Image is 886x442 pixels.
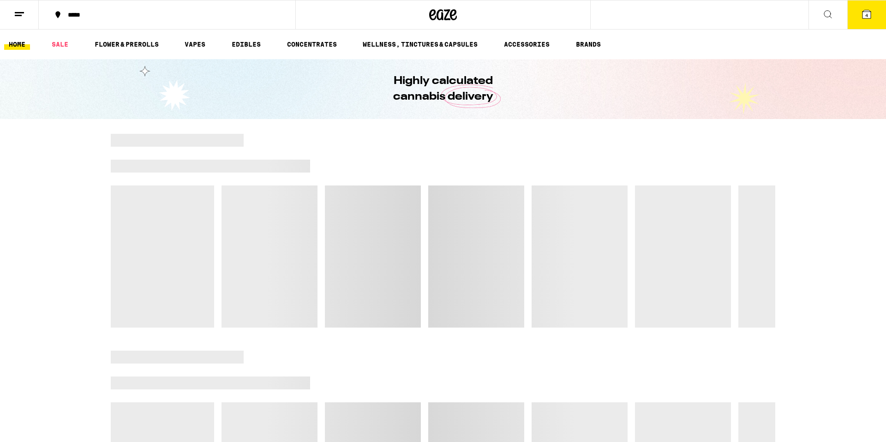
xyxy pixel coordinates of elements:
[499,39,554,50] a: ACCESSORIES
[367,73,519,105] h1: Highly calculated cannabis delivery
[847,0,886,29] button: 4
[865,12,868,18] span: 4
[180,39,210,50] a: VAPES
[227,39,265,50] a: EDIBLES
[90,39,163,50] a: FLOWER & PREROLLS
[47,39,73,50] a: SALE
[358,39,482,50] a: WELLNESS, TINCTURES & CAPSULES
[282,39,341,50] a: CONCENTRATES
[571,39,605,50] a: BRANDS
[4,39,30,50] a: HOME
